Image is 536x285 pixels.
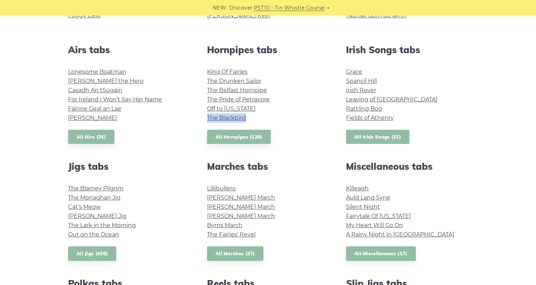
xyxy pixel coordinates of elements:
a: A Rainy Night in [GEOGRAPHIC_DATA] [346,231,454,238]
a: Leaving of [GEOGRAPHIC_DATA] [346,96,437,103]
a: Tabhair dom do lámh [346,12,407,19]
h2: Hornpipes tabs [207,44,329,55]
a: All Jigs (436) [68,246,116,261]
a: Off to [US_STATE] [207,105,256,112]
a: All Miscellaneous (17) [346,246,416,261]
a: Silent Night [346,203,380,210]
a: The Drunken Sailor [207,78,261,84]
a: The Pride of Petravore [207,96,270,103]
a: Foggy Dew [68,12,101,19]
a: Fields of Athenry [346,114,394,121]
a: Auld Lang Syne [346,194,390,201]
a: [PERSON_NAME] [68,114,117,121]
a: The Monaghan Jig [68,194,121,201]
a: [PERSON_NAME] the Hero [68,78,144,84]
span: Discover [229,4,253,12]
a: [PERSON_NAME] Reel [207,12,270,19]
a: [PERSON_NAME] March [207,203,275,210]
a: The Belfast Hornpipe [207,87,267,94]
a: Spancil Hill [346,78,377,84]
a: King Of Fairies [207,68,247,75]
h2: Miscellaneous tabs [346,161,468,172]
a: Killeagh [346,185,369,192]
h2: Jigs tabs [68,161,190,172]
a: All Airs (36) [68,130,115,144]
a: Lonesome Boatman [68,68,126,75]
a: Cat’s Meow [68,203,101,210]
a: Byrns March [207,222,242,229]
h2: Marches tabs [207,161,329,172]
a: For Ireland I Won’t Say Her Name [68,96,162,103]
span: NEW: [213,4,227,12]
a: Rattling Bog [346,105,382,112]
a: The Fairies’ Revel [207,231,256,238]
a: All Marches (37) [207,246,263,261]
h2: Irish Songs tabs [346,44,468,55]
a: The Blackbird [207,114,246,121]
a: The Blarney Pilgrim [68,185,123,192]
a: [PERSON_NAME] Jig [68,213,127,219]
a: Fáinne Geal an Lae [68,105,121,112]
a: My Heart Will Go On [346,222,403,229]
a: [PERSON_NAME] March [207,213,275,219]
a: Casadh An tSúgáin [68,87,122,94]
a: Grace [346,68,362,75]
a: All Irish Songs (32) [346,130,409,144]
a: The Lark in the Morning [68,222,136,229]
a: Fairytale Of [US_STATE] [346,213,411,219]
a: All Hornpipes (139) [207,130,271,144]
a: PST10 - Tin Whistle Course [254,4,325,12]
a: Out on the Ocean [68,231,119,238]
a: Irish Rover [346,87,376,94]
a: Lillibullero [207,185,236,192]
a: [PERSON_NAME] March [207,194,275,201]
h2: Airs tabs [68,44,190,55]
